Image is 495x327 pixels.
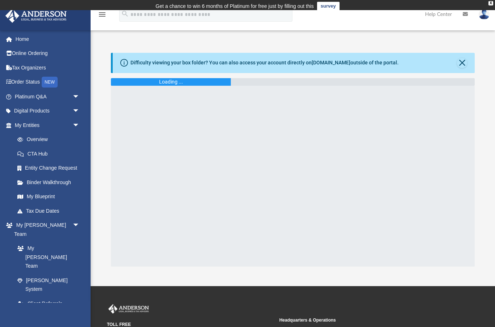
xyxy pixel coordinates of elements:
[10,175,91,190] a: Binder Walkthrough
[5,118,91,132] a: My Entitiesarrow_drop_down
[279,317,447,323] small: Headquarters & Operations
[72,89,87,104] span: arrow_drop_down
[10,241,83,273] a: My [PERSON_NAME] Team
[10,204,91,218] a: Tax Due Dates
[10,132,91,147] a: Overview
[42,77,58,88] div: NEW
[312,60,350,65] a: [DOMAIN_NAME]
[98,14,107,19] a: menu
[98,10,107,19] i: menu
[159,78,183,86] div: Loading ...
[5,218,87,241] a: My [PERSON_NAME] Teamarrow_drop_down
[72,118,87,133] span: arrow_drop_down
[155,2,314,10] div: Get a chance to win 6 months of Platinum for free just by filling out this
[5,32,91,46] a: Home
[5,89,91,104] a: Platinum Q&Aarrow_drop_down
[107,304,150,314] img: Anderson Advisors Platinum Portal
[5,104,91,118] a: Digital Productsarrow_drop_down
[317,2,340,10] a: survey
[130,59,399,67] div: Difficulty viewing your box folder? You can also access your account directly on outside of the p...
[10,296,87,311] a: Client Referrals
[72,104,87,119] span: arrow_drop_down
[479,9,490,20] img: User Pic
[10,146,91,161] a: CTA Hub
[10,190,87,204] a: My Blueprint
[5,46,91,61] a: Online Ordering
[457,58,467,68] button: Close
[5,75,91,90] a: Order StatusNEW
[72,218,87,233] span: arrow_drop_down
[5,60,91,75] a: Tax Organizers
[3,9,69,23] img: Anderson Advisors Platinum Portal
[10,161,91,175] a: Entity Change Request
[10,273,87,296] a: [PERSON_NAME] System
[121,10,129,18] i: search
[488,1,493,5] div: close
